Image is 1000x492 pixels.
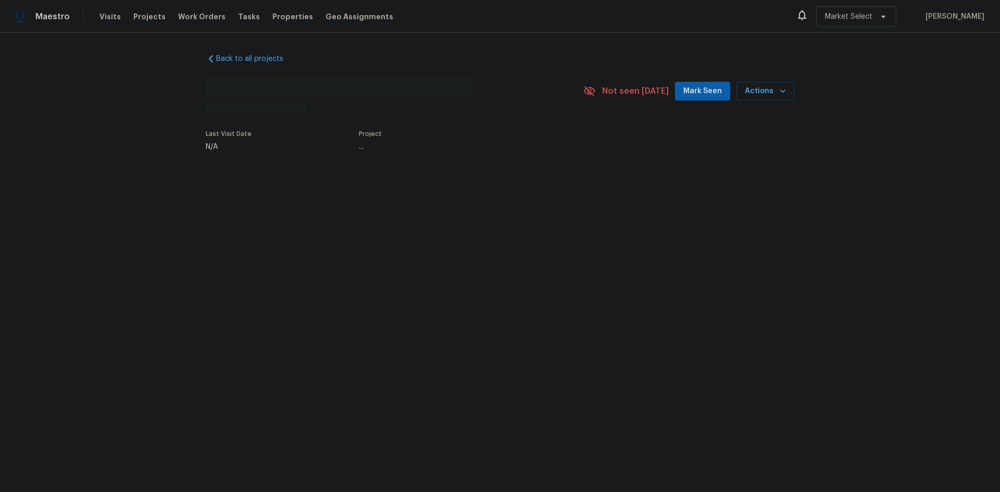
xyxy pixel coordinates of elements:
[745,85,786,98] span: Actions
[178,11,226,22] span: Work Orders
[326,11,393,22] span: Geo Assignments
[359,131,382,137] span: Project
[238,13,260,20] span: Tasks
[359,143,559,150] div: ...
[602,86,669,96] span: Not seen [DATE]
[99,11,121,22] span: Visits
[35,11,70,22] span: Maestro
[133,11,166,22] span: Projects
[206,143,252,150] div: N/A
[921,11,984,22] span: [PERSON_NAME]
[272,11,313,22] span: Properties
[206,131,252,137] span: Last Visit Date
[825,11,872,22] span: Market Select
[675,82,730,101] button: Mark Seen
[736,82,794,101] button: Actions
[683,85,722,98] span: Mark Seen
[206,54,306,64] a: Back to all projects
